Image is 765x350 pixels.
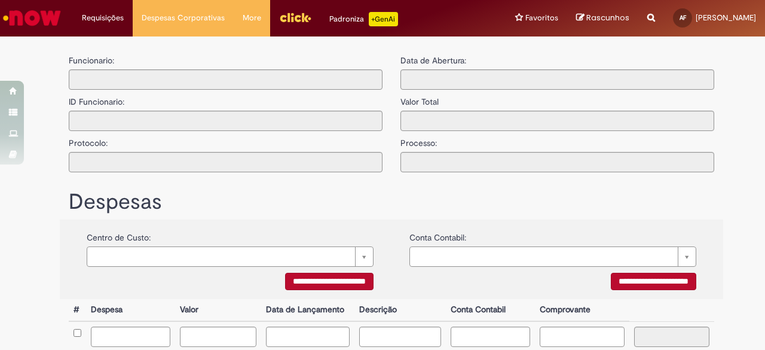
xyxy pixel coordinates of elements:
img: click_logo_yellow_360x200.png [279,8,311,26]
a: Limpar campo {0} [87,246,374,267]
th: Valor [175,299,261,321]
th: Data de Lançamento [261,299,355,321]
a: Limpar campo {0} [409,246,696,267]
span: AF [680,14,686,22]
label: Funcionario: [69,54,114,66]
label: Processo: [400,131,437,149]
img: ServiceNow [1,6,63,30]
label: Protocolo: [69,131,108,149]
label: Valor Total [400,90,439,108]
a: Rascunhos [576,13,629,24]
span: Despesas Corporativas [142,12,225,24]
span: Requisições [82,12,124,24]
p: +GenAi [369,12,398,26]
span: Favoritos [525,12,558,24]
label: ID Funcionario: [69,90,124,108]
th: Comprovante [535,299,630,321]
th: Conta Contabil [446,299,535,321]
label: Centro de Custo: [87,226,151,244]
span: [PERSON_NAME] [696,13,756,23]
h1: Despesas [69,190,714,214]
th: # [69,299,86,321]
span: More [243,12,261,24]
th: Descrição [354,299,445,321]
div: Padroniza [329,12,398,26]
label: Data de Abertura: [400,54,466,66]
th: Despesa [86,299,175,321]
label: Conta Contabil: [409,226,466,244]
span: Rascunhos [586,12,629,23]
